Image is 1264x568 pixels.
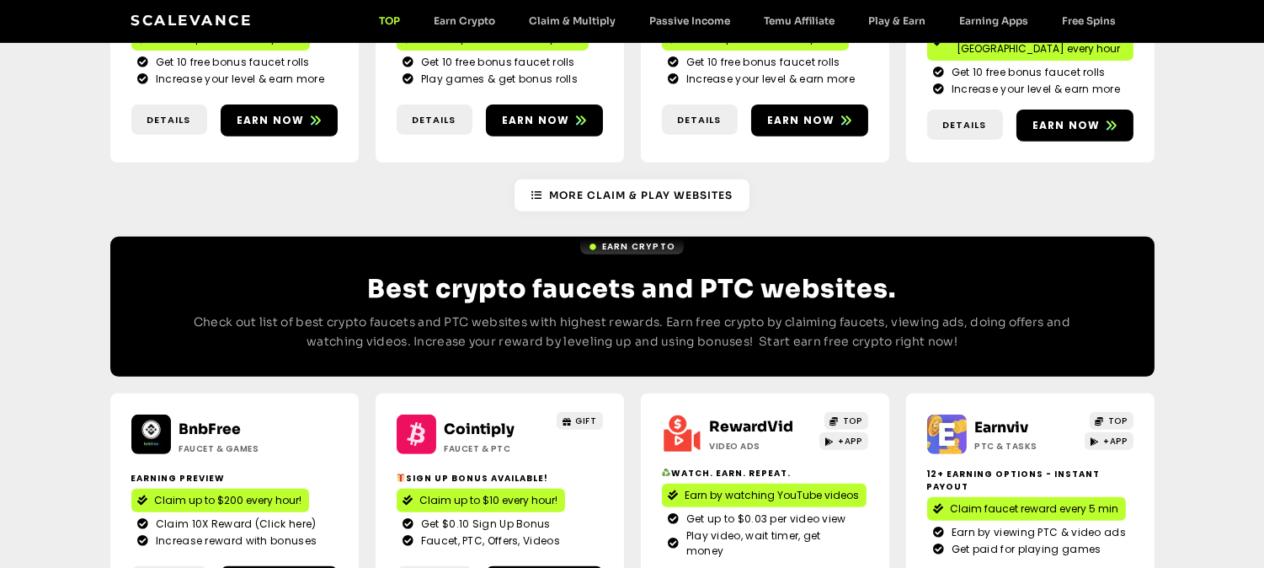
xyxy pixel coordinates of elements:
a: Earn now [751,104,868,137]
span: Claim 10X Reward (Click here) [152,517,317,532]
a: Claim faucet reward every 5 min [927,497,1126,521]
span: Details [147,113,191,127]
a: Claim 10X Reward (Click here) [138,517,331,532]
h2: Sign up bonus available! [397,472,603,485]
span: Claim up to $200 every hour! [155,493,302,508]
h2: 12+ Earning options - instant payout [927,468,1133,493]
span: Earn now [1032,118,1101,133]
span: Earn now [502,113,570,128]
h2: PTC & Tasks [975,440,1080,453]
span: +APP [839,435,862,447]
a: TOP [363,14,418,27]
span: Get paid for playing games [947,542,1101,557]
a: Claim up to $200 every hour! [131,489,309,512]
a: Earnviv [975,419,1029,437]
h2: Faucet & PTC [445,442,550,455]
span: Play games & get bonus rolls [417,72,578,87]
img: 🎁 [397,474,405,482]
h2: Faucet & Games [179,442,285,455]
span: Get 10 free bonus faucet rolls [152,55,310,70]
a: Earn now [486,104,603,137]
a: Passive Income [633,14,748,27]
span: Get up to $0.03 per video view [682,512,846,527]
a: Details [927,110,1003,141]
a: TOP [1090,412,1133,430]
a: Earn Crypto [580,238,684,255]
a: Earn now [1016,110,1133,142]
span: Earn by watching YouTube videos [685,488,860,503]
a: Details [131,104,207,136]
span: Increase your level & earn more [682,72,855,87]
span: Increase reward with bonuses [152,533,317,549]
span: Play video, wait timer, get money [682,528,861,559]
a: Details [397,104,472,136]
a: More Claim & Play Websites [515,180,749,212]
span: TOP [843,415,862,427]
p: Check out list of best crypto faucets and PTC websites with highest rewards. Earn free crypto by ... [178,313,1087,353]
a: Cointiply [445,421,515,438]
span: Earn now [767,113,835,128]
span: GIFT [576,415,597,427]
span: Earn Crypto [602,240,675,253]
span: TOP [1108,415,1128,427]
a: TOP [824,412,868,430]
span: Details [678,113,722,127]
a: Earn by watching YouTube videos [662,484,867,507]
a: Earn Crypto [418,14,513,27]
span: Details [413,113,456,127]
a: +APP [819,432,868,450]
span: Faucet, PTC, Offers, Videos [417,533,560,549]
a: GIFT [557,412,603,430]
img: ♻️ [662,469,670,477]
span: Increase your level & earn more [947,82,1120,97]
span: Get 10 free bonus faucet rolls [947,65,1106,80]
a: Earning Apps [943,14,1046,27]
a: Free Spins [1046,14,1133,27]
a: Scalevance [131,12,253,29]
span: More Claim & Play Websites [549,188,733,203]
a: Claim up to $10 every hour! [397,489,565,512]
span: Claim faucet reward every 5 min [951,501,1119,517]
a: RewardVid [710,418,794,436]
a: Play & Earn [852,14,943,27]
span: Get $0.10 Sign Up Bonus [417,517,551,532]
a: Details [662,104,738,136]
span: Get 10 free bonus faucet rolls [417,55,575,70]
a: +APP [1085,432,1133,450]
a: Earn now [221,104,338,137]
span: Earn by viewing PTC & video ads [947,525,1126,540]
nav: Menu [363,14,1133,27]
span: Earn now [237,113,305,128]
a: Claim & Multiply [513,14,633,27]
span: Claim up to $10 every hour! [420,493,558,508]
span: Increase your level & earn more [152,72,324,87]
h2: Video ads [710,440,815,453]
h2: Earning Preview [131,472,338,485]
span: Get 10 free bonus faucet rolls [682,55,840,70]
a: Temu Affiliate [748,14,852,27]
h2: Best crypto faucets and PTC websites. [178,274,1087,304]
a: BnbFree [179,421,242,438]
span: Details [943,118,987,132]
h2: Watch. Earn. Repeat. [662,467,868,480]
span: +APP [1104,435,1128,447]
